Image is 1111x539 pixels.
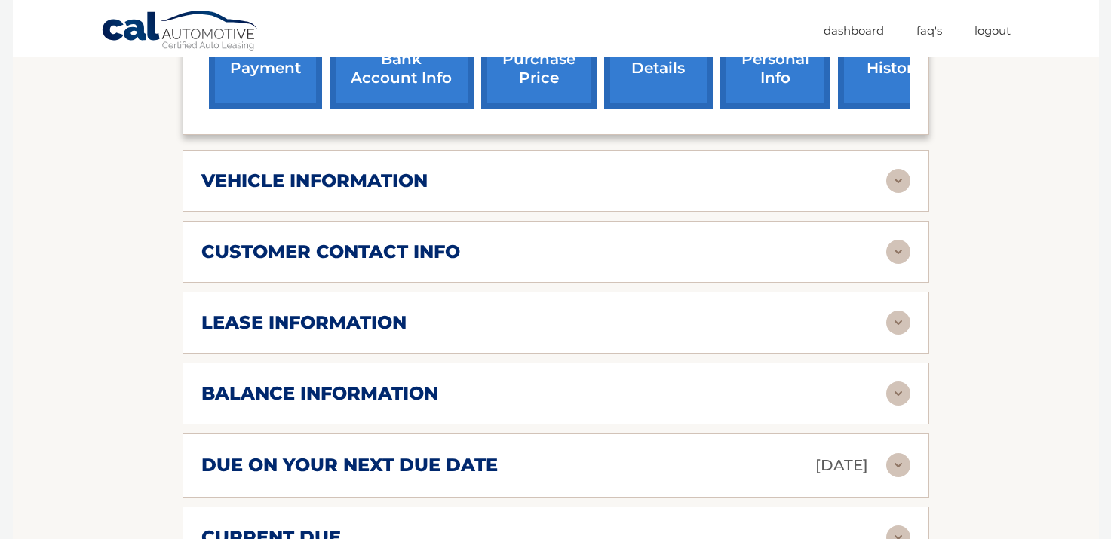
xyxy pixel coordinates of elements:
[886,311,910,335] img: accordion-rest.svg
[720,10,830,109] a: update personal info
[886,169,910,193] img: accordion-rest.svg
[201,240,460,263] h2: customer contact info
[886,381,910,406] img: accordion-rest.svg
[201,454,498,476] h2: due on your next due date
[824,18,884,43] a: Dashboard
[101,10,259,54] a: Cal Automotive
[886,453,910,477] img: accordion-rest.svg
[201,382,438,405] h2: balance information
[330,10,474,109] a: Add/Remove bank account info
[838,10,951,109] a: payment history
[481,10,597,109] a: request purchase price
[201,311,407,334] h2: lease information
[916,18,942,43] a: FAQ's
[201,170,428,192] h2: vehicle information
[886,240,910,264] img: accordion-rest.svg
[604,10,713,109] a: account details
[974,18,1011,43] a: Logout
[815,452,868,479] p: [DATE]
[209,10,322,109] a: make a payment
